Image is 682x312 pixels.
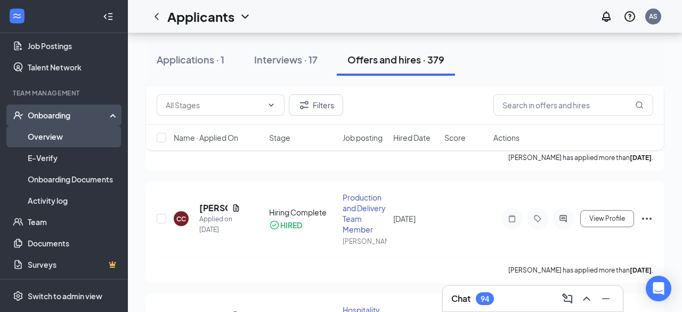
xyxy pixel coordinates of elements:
[493,132,519,143] span: Actions
[269,207,336,218] div: Hiring Complete
[393,132,431,143] span: Hired Date
[199,202,228,214] h5: [PERSON_NAME]
[597,290,614,307] button: Minimize
[623,10,636,23] svg: QuestionInfo
[343,192,387,235] div: Production and Delivery Team Member
[13,291,23,301] svg: Settings
[635,101,644,109] svg: MagnifyingGlass
[103,11,113,22] svg: Collapse
[28,233,119,254] a: Documents
[506,214,518,223] svg: Note
[559,290,576,307] button: ComposeMessage
[166,99,263,111] input: All Stages
[630,154,652,162] b: [DATE]
[254,53,318,66] div: Interviews · 17
[289,94,343,116] button: Filter Filters
[167,7,234,26] h1: Applicants
[232,204,240,212] svg: Document
[630,266,652,274] b: [DATE]
[267,101,275,109] svg: ChevronDown
[157,53,224,66] div: Applications · 1
[343,237,387,246] div: [PERSON_NAME].
[578,290,595,307] button: ChevronUp
[174,132,238,143] span: Name · Applied On
[13,110,23,121] svg: UserCheck
[28,190,119,211] a: Activity log
[649,12,657,21] div: AS
[640,212,653,225] svg: Ellipses
[343,132,383,143] span: Job posting
[28,147,119,169] a: E-Verify
[176,214,186,223] div: CC
[28,211,119,233] a: Team
[557,214,570,223] svg: ActiveChat
[580,292,593,305] svg: ChevronUp
[444,132,466,143] span: Score
[28,126,119,147] a: Overview
[269,132,290,143] span: Stage
[12,11,22,21] svg: WorkstreamLogo
[531,214,544,223] svg: Tag
[28,169,119,190] a: Onboarding Documents
[493,94,653,116] input: Search in offers and hires
[150,10,163,23] svg: ChevronLeft
[600,10,613,23] svg: Notifications
[239,10,251,23] svg: ChevronDown
[298,99,311,111] svg: Filter
[269,220,280,230] svg: CheckmarkCircle
[561,292,574,305] svg: ComposeMessage
[28,291,102,301] div: Switch to admin view
[646,276,671,301] div: Open Intercom Messenger
[481,294,489,303] div: 94
[28,57,119,78] a: Talent Network
[599,292,612,305] svg: Minimize
[508,266,653,275] p: [PERSON_NAME] has applied more than .
[451,293,470,305] h3: Chat
[580,210,634,227] button: View Profile
[199,214,240,235] div: Applied on [DATE]
[13,89,117,98] div: Team Management
[28,35,119,57] a: Job Postings
[393,214,416,223] span: [DATE]
[28,254,119,275] a: SurveysCrown
[347,53,444,66] div: Offers and hires · 379
[28,110,110,121] div: Onboarding
[280,220,302,230] div: HIRED
[589,215,625,222] span: View Profile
